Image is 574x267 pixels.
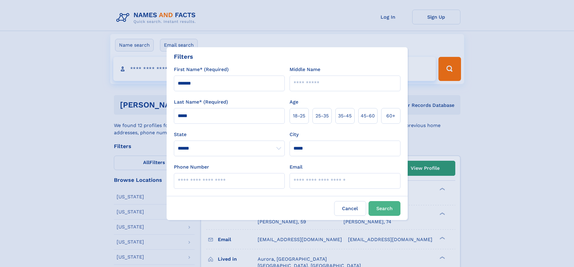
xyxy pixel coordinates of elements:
[290,98,298,106] label: Age
[386,112,395,120] span: 60+
[290,163,303,171] label: Email
[174,163,209,171] label: Phone Number
[174,131,285,138] label: State
[315,112,329,120] span: 25‑35
[334,201,366,216] label: Cancel
[361,112,375,120] span: 45‑60
[174,98,228,106] label: Last Name* (Required)
[174,52,193,61] div: Filters
[174,66,229,73] label: First Name* (Required)
[290,131,299,138] label: City
[290,66,320,73] label: Middle Name
[293,112,305,120] span: 18‑25
[369,201,400,216] button: Search
[338,112,352,120] span: 35‑45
